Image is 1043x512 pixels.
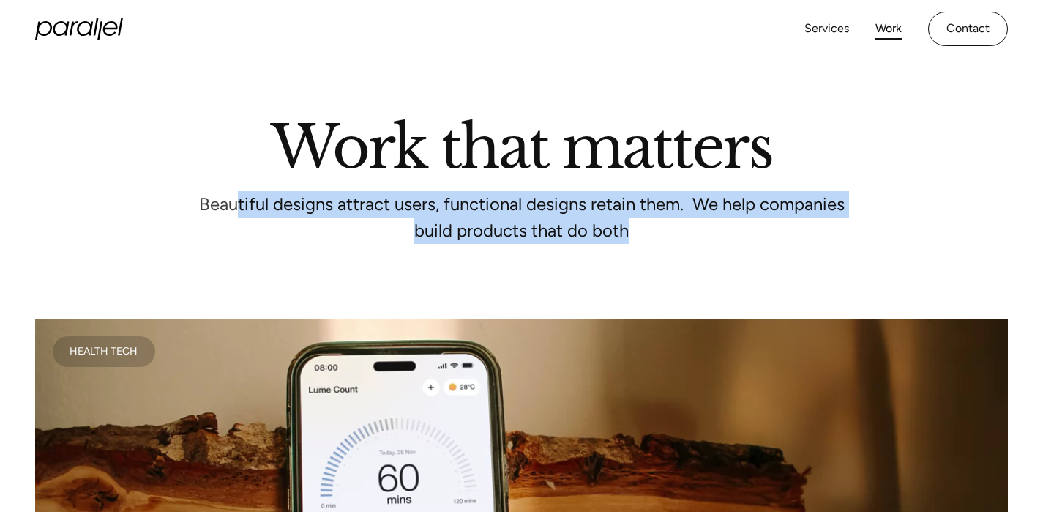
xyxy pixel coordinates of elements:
[804,18,849,40] a: Services
[928,12,1008,46] a: Contact
[875,18,902,40] a: Work
[70,348,138,355] div: Health Tech
[192,198,851,237] p: Beautiful designs attract users, functional designs retain them. We help companies build products...
[105,119,939,169] h2: Work that matters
